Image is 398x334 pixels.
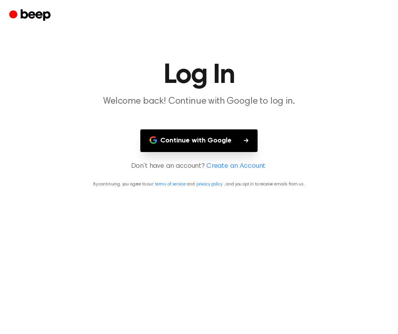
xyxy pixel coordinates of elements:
a: Beep [9,8,53,23]
p: By continuing, you agree to our and , and you opt in to receive emails from us. [9,181,389,188]
a: privacy policy [196,182,222,187]
button: Continue with Google [140,129,258,152]
a: Create an Account [206,161,265,172]
p: Welcome back! Continue with Google to log in. [52,95,346,108]
p: Don’t have an account? [9,161,389,172]
a: terms of service [155,182,185,187]
h1: Log In [9,61,389,89]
